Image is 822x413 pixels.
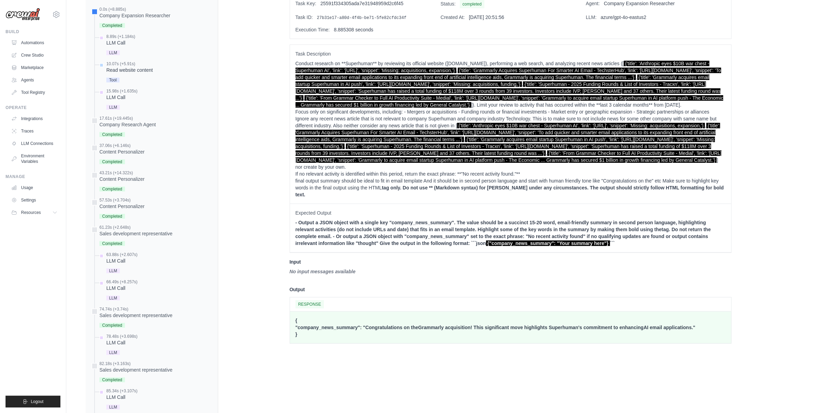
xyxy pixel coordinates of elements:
span: 25591f334305ada7e31948959d2c6f45 [320,1,404,6]
p: Conduct research on **Superhuman** by reviewing its official website ([DOMAIN_NAME]), performing ... [296,60,726,198]
h3: Output [290,286,732,293]
div: Company Research Agent [99,121,156,128]
div: 78.48s (+3.698s) [106,334,137,339]
button: Resources [8,207,60,218]
span: Status: [441,1,456,7]
span: Completed [99,187,125,191]
span: LLM [106,350,120,355]
div: 10.07s (+5.91s) [106,61,153,67]
span: Agent: [586,1,600,6]
span: Company Expansion Researcher [604,1,675,6]
div: LLM Call [106,339,137,346]
div: Company Expansion Researcher [99,12,170,19]
div: LLM Call [106,39,135,46]
img: Logo [6,8,40,21]
span: {'title': 'Grammarly Acquires Superhuman For Smarter AI Email - TechsterHub', 'link': '[URL][DOMA... [296,123,720,142]
span: Completed [99,132,125,137]
div: 85.34s (+3.107s) [106,388,137,394]
div: Content Personalizer [99,148,145,155]
div: LLM Call [106,394,137,401]
span: {'title': 'Grammarly Acquires Superhuman For Smarter AI Email - TechsterHub', 'link': '[URL][DOMA... [296,68,721,80]
div: Read website content [106,67,153,73]
span: RESPONSE [296,300,324,308]
div: 15.98s (+1.635s) [106,88,137,94]
span: Task Description [296,50,726,57]
div: 17.61s (+19.445s) [99,116,156,121]
span: Completed [99,323,125,328]
div: Content Personalizer [99,203,145,210]
b: tag only. Do not use ** (Markdown syntax) for [PERSON_NAME] under any circumstances. The output s... [296,185,724,197]
div: 82.18s (+3.163s) [99,361,173,366]
span: 8.885308 seconds [334,27,373,32]
span: Completed [99,214,125,219]
div: 0.0s (+8.885s) [99,7,170,12]
div: 43.21s (+14.322s) [99,170,145,176]
span: LLM: [586,14,597,20]
span: LLM [106,296,120,301]
span: LLM [106,268,120,273]
div: 74.74s (+3.74s) [99,306,173,312]
span: Task ID: [296,14,313,20]
span: {'title': 'Superhuman - 2025 Funding Rounds & List of Investors - Tracxn', 'link': '[URL][DOMAIN_... [296,144,711,156]
span: Expected Output [296,209,726,216]
span: Completed [99,377,125,382]
div: Manage [6,174,60,179]
div: Operate [6,105,60,110]
div: Sales development representative [99,230,173,237]
span: azure/gpt-4o-eastus2 [601,14,646,20]
span: {'title': 'From Grammar Checker to Full AI Productivity Suite - Medial', 'link': '[URL][DOMAIN_NA... [296,95,724,108]
p: { "company_news_summary": "Congratulations on the ! This significant move highlights Superhuman's... [296,317,726,338]
span: Completed [99,23,125,28]
a: Agents [8,75,60,86]
a: Integrations [8,113,60,124]
div: LLM Call [106,257,137,264]
div: Content Personalizer [99,176,145,183]
a: LLM Connections [8,138,60,149]
span: LLM [106,105,120,110]
b: AI email applications [644,325,692,330]
span: Completed [99,241,125,246]
div: Build [6,29,60,35]
span: {"company_news_summary": "Your summary here"} [486,240,610,246]
div: 63.88s (+2.607s) [106,252,137,257]
span: {'title': 'Anthropic eyes $10B war chest - Superhuman AI', 'link': '[URL]', 'snippet': 'Missing: ... [296,61,709,73]
span: Logout [31,399,43,404]
span: Task Key: [296,1,317,6]
span: LLM [106,405,120,410]
div: LLM Call [106,94,137,101]
span: 27b31e17-a80d-4f4b-be71-5fe82cfdc34f [317,16,406,20]
a: Settings [8,195,60,206]
a: Marketplace [8,62,60,73]
span: [DATE] 20:51:56 [469,14,504,20]
div: 61.23s (+2.648s) [99,225,173,230]
span: Created At: [441,14,465,20]
span: {'title': 'Grammarly acquires email startup Superhuman in AI push', 'link': '[URL][DOMAIN_NAME]',... [296,137,715,149]
div: Sales development representative [99,312,173,319]
b: Grammarly acquisition [418,325,471,330]
a: Environment Variables [8,150,60,167]
h3: Input [290,258,732,265]
iframe: Chat Widget [787,380,822,413]
a: Tool Registry [8,87,60,98]
div: 66.49s (+8.257s) [106,279,137,285]
a: Crew Studio [8,50,60,61]
a: Traces [8,126,60,137]
span: Resources [21,210,41,215]
div: No input messages available [290,268,732,275]
button: Logout [6,396,60,407]
p: - Output a JSON object with a single key "company_news_summary". The value should be a succinct 1... [296,219,726,247]
span: {'title': 'Anthropic eyes $10B war chest - Superhuman AI', 'link': '[URL]', 'snippet': 'Missing: ... [457,123,705,128]
span: Execution Time: [296,27,330,32]
div: LLM Call [106,285,137,292]
span: Tool [106,78,119,82]
div: 8.89s (+1.184s) [106,34,135,39]
a: Automations [8,37,60,48]
div: 37.06s (+6.146s) [99,143,145,148]
a: Usage [8,182,60,193]
div: 57.53s (+3.704s) [99,197,145,203]
span: LLM [106,50,120,55]
span: {'title': 'Superhuman - 2025 Funding Rounds & List of Investors - Tracxn', 'link': '[URL][DOMAIN_... [296,81,721,101]
span: Completed [99,159,125,164]
div: Sales development representative [99,366,173,373]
